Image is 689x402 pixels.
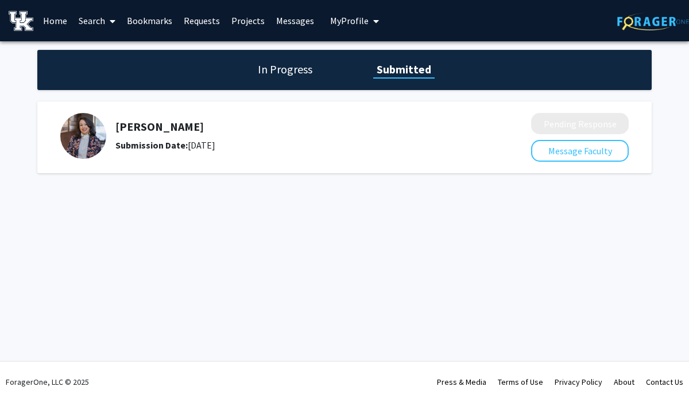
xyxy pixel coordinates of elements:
a: Search [73,1,121,41]
img: Profile Picture [60,113,106,159]
a: Bookmarks [121,1,178,41]
a: Message Faculty [531,145,629,157]
a: Contact Us [646,377,683,387]
a: Privacy Policy [555,377,602,387]
a: Home [37,1,73,41]
h1: In Progress [254,61,316,77]
a: About [614,377,634,387]
a: Press & Media [437,377,486,387]
a: Messages [270,1,320,41]
img: ForagerOne Logo [617,13,689,30]
button: Pending Response [531,113,629,134]
img: University of Kentucky Logo [9,11,33,31]
span: My Profile [330,15,369,26]
a: Requests [178,1,226,41]
h1: Submitted [373,61,435,77]
div: [DATE] [115,138,470,152]
iframe: Chat [9,350,49,393]
h5: [PERSON_NAME] [115,120,470,134]
div: ForagerOne, LLC © 2025 [6,362,89,402]
b: Submission Date: [115,139,188,151]
a: Projects [226,1,270,41]
a: Terms of Use [498,377,543,387]
button: Message Faculty [531,140,629,162]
